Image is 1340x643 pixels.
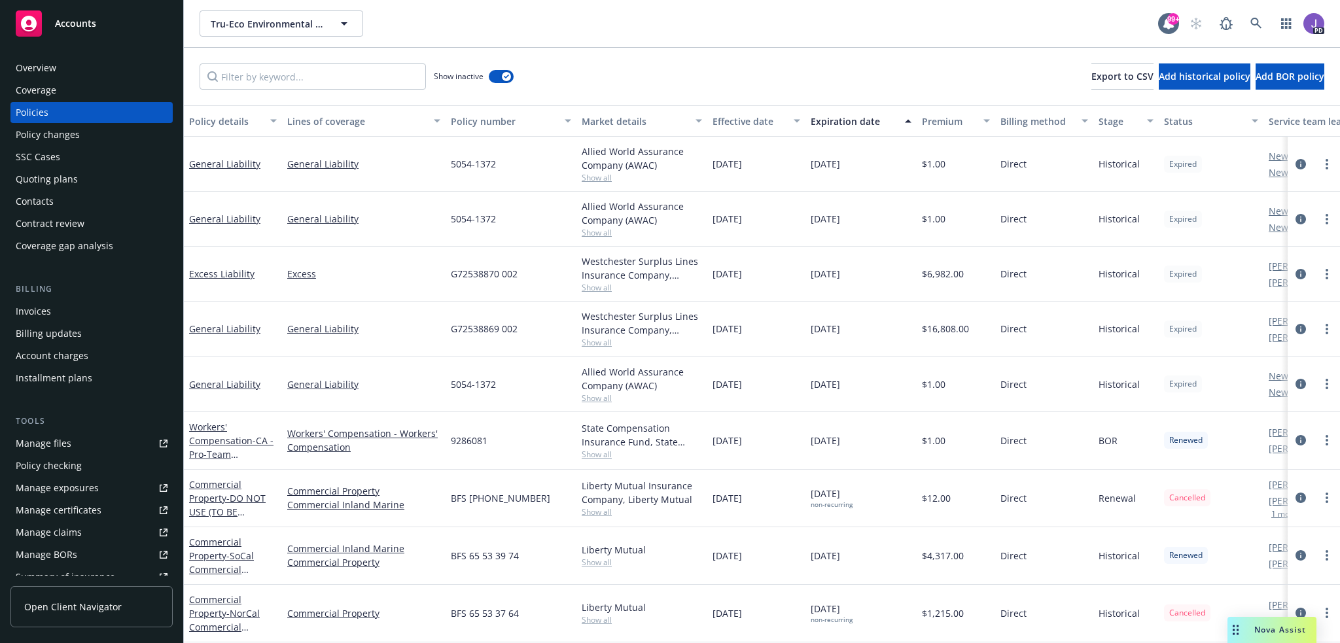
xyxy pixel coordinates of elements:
[189,213,260,225] a: General Liability
[189,114,262,128] div: Policy details
[811,114,897,128] div: Expiration date
[282,105,446,137] button: Lines of coverage
[582,172,702,183] span: Show all
[922,322,969,336] span: $16,808.00
[713,322,742,336] span: [DATE]
[16,478,99,498] div: Manage exposures
[1164,114,1244,128] div: Status
[582,227,702,238] span: Show all
[811,602,853,624] span: [DATE]
[10,433,173,454] a: Manage files
[1183,10,1209,37] a: Start snowing
[582,365,702,392] div: Allied World Assurance Company (AWAC)
[811,212,840,226] span: [DATE]
[1167,13,1179,25] div: 99+
[1169,434,1203,446] span: Renewed
[811,487,853,509] span: [DATE]
[16,323,82,344] div: Billing updates
[811,322,840,336] span: [DATE]
[16,124,80,145] div: Policy changes
[1000,157,1027,171] span: Direct
[16,368,92,389] div: Installment plans
[287,606,440,620] a: Commercial Property
[1099,377,1140,391] span: Historical
[451,212,496,226] span: 5054-1372
[10,147,173,167] a: SSC Cases
[1213,10,1239,37] a: Report a Bug
[451,491,550,505] span: BFS [PHONE_NUMBER]
[1293,376,1309,392] a: circleInformation
[1000,114,1074,128] div: Billing method
[713,434,742,447] span: [DATE]
[582,337,702,348] span: Show all
[16,544,77,565] div: Manage BORs
[582,600,702,614] div: Liberty Mutual
[922,434,945,447] span: $1.00
[1169,607,1205,619] span: Cancelled
[10,566,173,587] a: Summary of insurance
[10,283,173,296] div: Billing
[16,235,113,256] div: Coverage gap analysis
[16,80,56,101] div: Coverage
[16,147,60,167] div: SSC Cases
[451,377,496,391] span: 5054-1372
[1093,105,1159,137] button: Stage
[1319,156,1335,172] a: more
[1000,549,1027,563] span: Direct
[1000,267,1027,281] span: Direct
[16,191,54,212] div: Contacts
[189,549,254,589] span: - SoCal Commercial Property
[184,105,282,137] button: Policy details
[55,18,96,29] span: Accounts
[917,105,995,137] button: Premium
[287,212,440,226] a: General Liability
[576,105,707,137] button: Market details
[1293,605,1309,621] a: circleInformation
[10,191,173,212] a: Contacts
[1293,547,1309,563] a: circleInformation
[922,267,964,281] span: $6,982.00
[1319,432,1335,448] a: more
[16,433,71,454] div: Manage files
[1099,212,1140,226] span: Historical
[922,212,945,226] span: $1.00
[1254,624,1306,635] span: Nova Assist
[1000,434,1027,447] span: Direct
[1000,491,1027,505] span: Direct
[1273,10,1299,37] a: Switch app
[582,506,702,517] span: Show all
[1000,212,1027,226] span: Direct
[582,543,702,557] div: Liberty Mutual
[434,71,484,82] span: Show inactive
[287,542,440,555] a: Commercial Inland Marine
[1099,434,1118,447] span: BOR
[582,145,702,172] div: Allied World Assurance Company (AWAC)
[10,522,173,543] a: Manage claims
[1293,432,1309,448] a: circleInformation
[1091,70,1154,82] span: Export to CSV
[922,377,945,391] span: $1.00
[582,392,702,404] span: Show all
[451,606,519,620] span: BFS 65 53 37 64
[1319,376,1335,392] a: more
[922,606,964,620] span: $1,215.00
[811,157,840,171] span: [DATE]
[1293,156,1309,172] a: circleInformation
[451,434,487,447] span: 9286081
[10,301,173,322] a: Invoices
[1293,266,1309,282] a: circleInformation
[713,549,742,563] span: [DATE]
[1169,268,1197,280] span: Expired
[200,10,363,37] button: Tru-Eco Environmental Services, LLC / Pro-Team Management Company
[189,492,266,532] span: - DO NOT USE (TO BE CANCELLED)
[1159,63,1250,90] button: Add historical policy
[1099,491,1136,505] span: Renewal
[287,377,440,391] a: General Liability
[16,500,101,521] div: Manage certificates
[1256,63,1324,90] button: Add BOR policy
[582,114,688,128] div: Market details
[287,484,440,498] a: Commercial Property
[1169,492,1205,504] span: Cancelled
[10,235,173,256] a: Coverage gap analysis
[189,421,273,474] a: Workers' Compensation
